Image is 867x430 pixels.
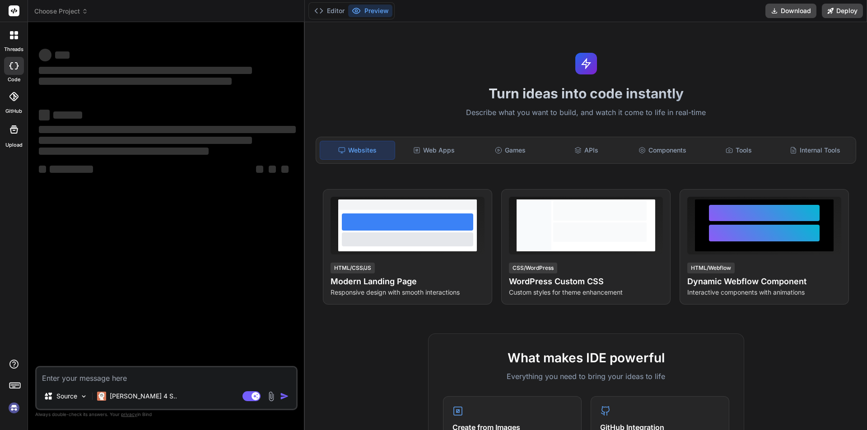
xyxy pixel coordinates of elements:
p: Interactive components with animations [687,288,841,297]
span: ‌ [50,166,93,173]
div: HTML/Webflow [687,263,735,273]
h1: Turn ideas into code instantly [310,85,862,102]
span: Choose Project [34,7,88,16]
div: Websites [320,141,395,160]
div: Tools [702,141,776,160]
p: [PERSON_NAME] 4 S.. [110,392,177,401]
span: ‌ [55,51,70,59]
label: Upload [5,141,23,149]
div: HTML/CSS/JS [331,263,375,273]
label: threads [4,46,23,53]
span: ‌ [39,126,296,133]
span: ‌ [39,49,51,61]
div: CSS/WordPress [509,263,557,273]
span: ‌ [53,111,82,119]
p: Responsive design with smooth interactions [331,288,485,297]
button: Deploy [822,4,863,18]
span: ‌ [39,148,209,155]
img: attachment [266,391,276,402]
img: signin [6,400,22,416]
span: ‌ [39,166,46,173]
button: Download [765,4,816,18]
span: privacy [121,412,137,417]
p: Everything you need to bring your ideas to life [443,371,729,382]
div: Components [625,141,700,160]
div: Web Apps [397,141,471,160]
span: ‌ [39,137,252,144]
div: Games [473,141,548,160]
span: ‌ [281,166,289,173]
h2: What makes IDE powerful [443,348,729,367]
h4: WordPress Custom CSS [509,275,663,288]
span: ‌ [39,110,50,120]
label: code [8,76,20,83]
span: ‌ [39,67,252,74]
button: Editor [311,5,348,17]
img: icon [280,392,289,401]
p: Describe what you want to build, and watch it come to life in real-time [310,107,862,119]
p: Custom styles for theme enhancement [509,288,663,297]
p: Source [56,392,77,401]
span: ‌ [39,78,232,85]
h4: Modern Landing Page [331,275,485,288]
img: Pick Models [80,393,88,400]
img: Claude 4 Sonnet [97,392,106,401]
label: GitHub [5,107,22,115]
div: APIs [549,141,624,160]
div: Internal Tools [778,141,852,160]
button: Preview [348,5,392,17]
p: Always double-check its answers. Your in Bind [35,410,298,419]
span: ‌ [269,166,276,173]
h4: Dynamic Webflow Component [687,275,841,288]
span: ‌ [256,166,263,173]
